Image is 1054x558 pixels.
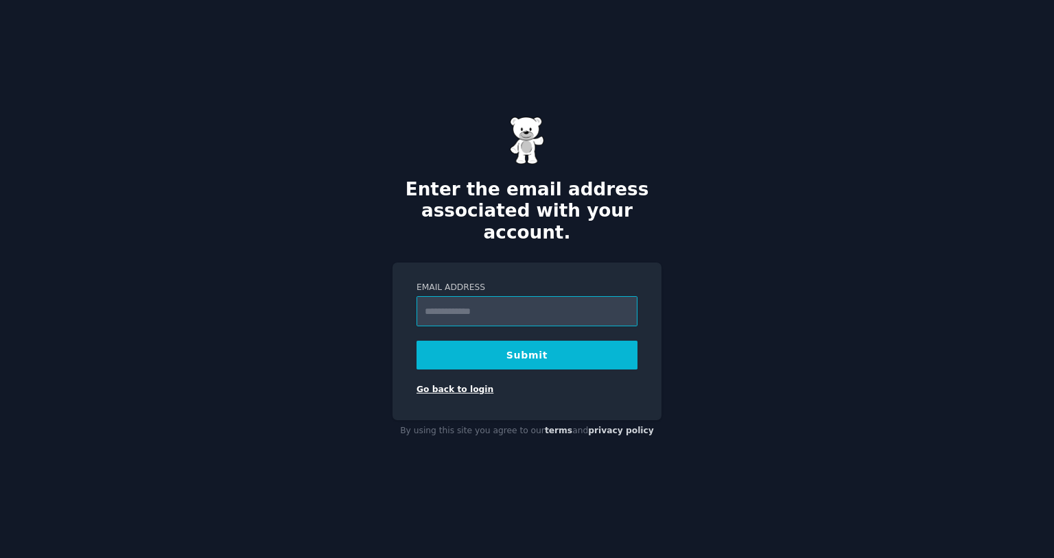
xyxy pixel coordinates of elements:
[417,341,637,369] button: Submit
[417,282,637,294] label: Email Address
[393,420,661,442] div: By using this site you agree to our and
[393,179,661,244] h2: Enter the email address associated with your account.
[588,426,654,435] a: privacy policy
[545,426,572,435] a: terms
[417,385,493,394] a: Go back to login
[510,117,544,165] img: Gummy Bear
